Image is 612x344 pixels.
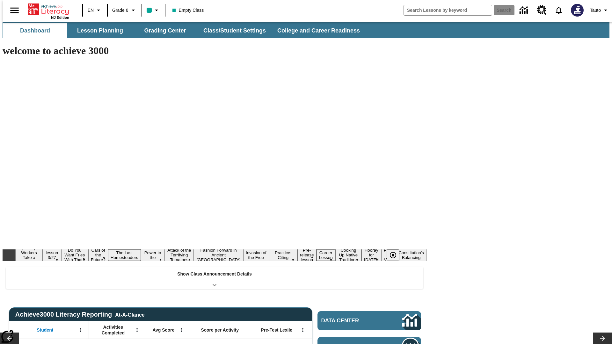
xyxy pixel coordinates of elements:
div: At-A-Glance [115,311,144,318]
button: Language: EN, Select a language [85,4,105,16]
button: Slide 16 The Constitution's Balancing Act [396,245,426,266]
a: Resource Center, Will open in new tab [533,2,550,19]
a: Data Center [516,2,533,19]
button: Lesson carousel, Next [593,333,612,344]
button: Slide 14 Hooray for Constitution Day! [361,247,381,263]
button: Open Menu [76,325,85,335]
div: SubNavbar [3,23,366,38]
button: Grading Center [133,23,197,38]
span: EN [88,7,94,14]
span: Avg Score [152,327,174,333]
button: Slide 6 Solar Power to the People [141,245,165,266]
a: Data Center [317,311,421,330]
button: Open Menu [298,325,308,335]
button: Slide 13 Cooking Up Native Traditions [335,247,362,263]
button: Slide 7 Attack of the Terrifying Tomatoes [165,247,194,263]
button: Slide 11 Pre-release lesson [297,247,317,263]
span: NJ Edition [51,16,69,19]
button: Lesson Planning [68,23,132,38]
button: Profile/Settings [587,4,612,16]
button: Class/Student Settings [198,23,271,38]
button: Slide 8 Fashion Forward in Ancient Rome [194,247,243,263]
input: search field [404,5,492,15]
p: Show Class Announcement Details [177,271,252,277]
span: Tauto [590,7,601,14]
span: Student [37,327,53,333]
a: Notifications [550,2,567,18]
button: College and Career Readiness [272,23,365,38]
button: Slide 1 Labor Day: Workers Take a Stand [15,245,43,266]
span: Activities Completed [92,324,134,336]
span: Score per Activity [201,327,239,333]
button: Dashboard [3,23,67,38]
img: Avatar [571,4,584,17]
button: Slide 15 Point of View [381,247,396,263]
button: Open Menu [177,325,186,335]
span: Pre-Test Lexile [261,327,293,333]
button: Open Menu [132,325,142,335]
button: Class color is teal. Change class color [144,4,163,16]
span: Grade 6 [112,7,128,14]
a: Home [28,3,69,16]
button: Pause [387,249,399,261]
span: Data Center [321,318,381,324]
button: Slide 5 The Last Homesteaders [108,249,141,261]
button: Select a new avatar [567,2,587,18]
span: Achieve3000 Literacy Reporting [15,311,145,318]
div: Pause [387,249,406,261]
div: SubNavbar [3,22,609,38]
button: Slide 12 Career Lesson [317,249,335,261]
button: Slide 3 Do You Want Fries With That? [61,247,88,263]
div: Show Class Announcement Details [6,267,423,289]
h1: welcome to achieve 3000 [3,45,426,57]
button: Slide 10 Mixed Practice: Citing Evidence [269,245,297,266]
button: Open side menu [5,1,24,20]
button: Grade: Grade 6, Select a grade [110,4,140,16]
button: Slide 2 Test lesson 3/27 en [43,245,61,266]
button: Slide 9 The Invasion of the Free CD [243,245,269,266]
button: Slide 4 Cars of the Future? [88,247,108,263]
span: Empty Class [172,7,204,14]
div: Home [28,2,69,19]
